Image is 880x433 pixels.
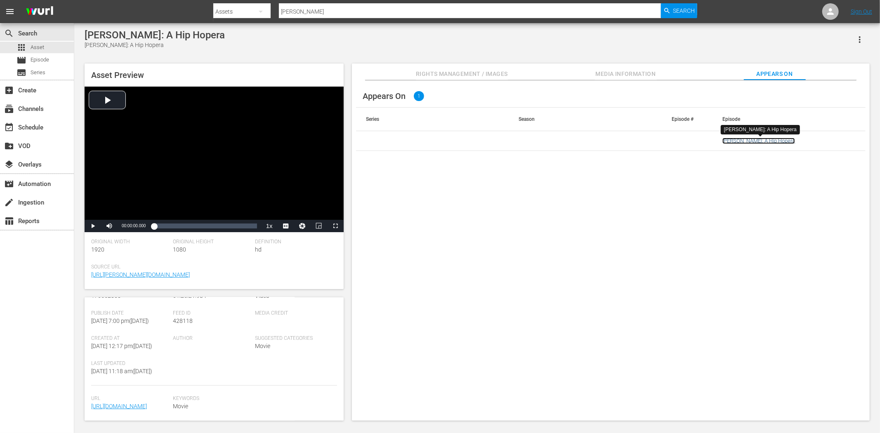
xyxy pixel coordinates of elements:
span: Definition [255,239,333,245]
span: Channels [4,104,14,114]
span: Rights Management / Images [416,69,507,79]
span: 00:00:00.000 [122,224,146,228]
th: Episode # [662,108,713,131]
span: Create [4,85,14,95]
span: Asset Preview [91,70,144,80]
button: Playback Rate [261,220,278,232]
a: [URL][PERSON_NAME][DOMAIN_NAME] [91,271,190,278]
span: [DATE] 12:17 pm ( [DATE] ) [91,343,152,349]
span: menu [5,7,15,16]
span: Movie [173,402,333,411]
button: Play [85,220,101,232]
span: 1920 [91,246,104,253]
span: Asset [17,42,26,52]
span: VOD [4,141,14,151]
span: Media Information [595,69,657,79]
span: 170552868 [91,292,121,299]
span: Episode [17,55,26,65]
span: Appears On [363,91,406,101]
span: Created At [91,335,169,342]
span: Reports [4,216,14,226]
span: 01:25:21.984 [173,292,207,299]
span: Series [31,68,45,77]
span: [DATE] 7:00 pm ( [DATE] ) [91,318,149,324]
span: Episode [31,56,49,64]
th: Series [356,108,509,131]
button: Jump To Time [294,220,311,232]
span: Source Url [91,264,333,271]
span: Search [4,28,14,38]
span: Appears On [743,69,805,79]
span: Schedule [4,122,14,132]
div: [PERSON_NAME]: A Hip Hopera [85,29,225,41]
span: Author [173,335,251,342]
span: Media Credit [255,310,333,317]
div: [PERSON_NAME]: A Hip Hopera [85,41,225,49]
span: Original Height [173,239,251,245]
span: Search [673,3,695,18]
div: Progress Bar [154,224,257,228]
a: [PERSON_NAME]: A Hip Hopera [722,138,795,144]
span: Url [91,395,169,402]
th: Episode [712,108,866,131]
th: Season [509,108,662,131]
div: [PERSON_NAME]: A Hip Hopera [724,126,797,133]
a: [URL][DOMAIN_NAME] [91,403,147,409]
span: Feed ID [173,310,251,317]
img: ans4CAIJ8jUAAAAAAAAAAAAAAAAAAAAAAAAgQb4GAAAAAAAAAAAAAAAAAAAAAAAAJMjXAAAAAAAAAAAAAAAAAAAAAAAAgAT5G... [20,2,59,21]
button: Picture-in-Picture [311,220,327,232]
span: 1080 [173,246,186,253]
span: Keywords [173,395,333,402]
span: Series [17,68,26,78]
a: Sign Out [851,8,872,15]
button: Search [661,3,697,18]
button: Mute [101,220,118,232]
span: Original Width [91,239,169,245]
span: 428118 [173,318,193,324]
button: Fullscreen [327,220,344,232]
div: Video Player [85,87,344,232]
span: Ingestion [4,198,14,207]
span: Overlays [4,160,14,169]
span: 1 [414,91,424,101]
span: hd [255,246,262,253]
span: Movie [255,343,270,349]
span: Automation [4,179,14,189]
span: [DATE] 11:18 am ( [DATE] ) [91,368,152,374]
span: Asset [31,43,44,52]
span: Publish Date [91,310,169,317]
span: Video [255,292,269,299]
button: Captions [278,220,294,232]
span: Last Updated [91,360,169,367]
span: Suggested Categories [255,335,333,342]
